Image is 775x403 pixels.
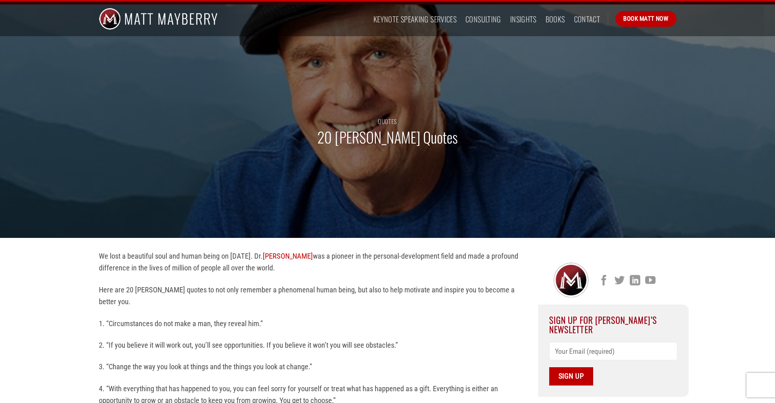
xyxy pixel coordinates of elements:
[99,318,526,329] p: 1. “Circumstances do not make a man, they reveal him.”
[645,275,655,287] a: Follow on YouTube
[623,14,668,24] span: Book Matt Now
[574,12,600,26] a: Contact
[549,367,593,386] input: Sign Up
[373,12,456,26] a: Keynote Speaking Services
[549,342,677,360] input: Your Email (required)
[630,275,640,287] a: Follow on LinkedIn
[614,275,624,287] a: Follow on Twitter
[99,250,526,274] p: We lost a beautiful soul and human being on [DATE]. Dr. was a pioneer in the personal-development...
[465,12,501,26] a: Consulting
[99,339,526,351] p: 2. “If you believe it will work out, you’ll see opportunities. If you believe it won’t you will s...
[599,275,609,287] a: Follow on Facebook
[263,252,313,260] a: [PERSON_NAME]
[99,2,218,36] img: Matt Mayberry
[549,314,657,335] span: Sign Up For [PERSON_NAME]’s Newsletter
[546,12,565,26] a: Books
[616,11,676,26] a: Book Matt Now
[510,12,537,26] a: Insights
[549,342,677,386] form: Contact form
[317,128,458,147] h1: 20 [PERSON_NAME] Quotes
[99,284,526,308] p: Here are 20 [PERSON_NAME] quotes to not only remember a phenomenal human being, but also to help ...
[99,361,526,373] p: 3. “Change the way you look at things and the things you look at change.”
[378,117,397,126] a: Quotes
